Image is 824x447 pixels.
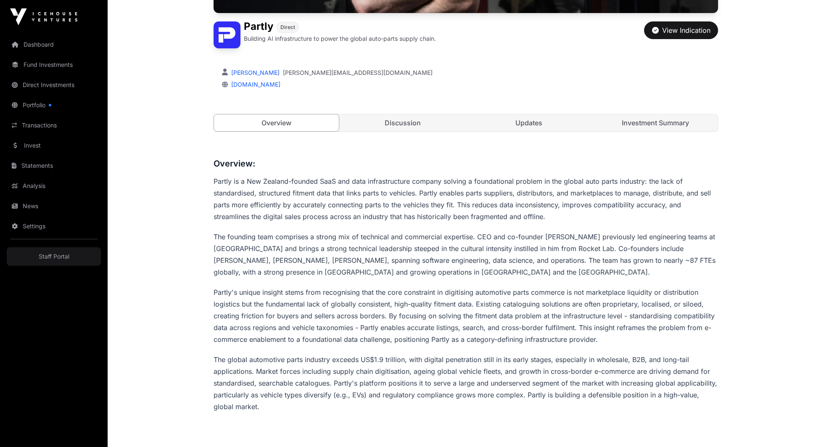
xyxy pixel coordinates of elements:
nav: Tabs [214,114,718,131]
a: Fund Investments [7,56,101,74]
a: Analysis [7,177,101,195]
img: Icehouse Ventures Logo [10,8,77,25]
a: Settings [7,217,101,235]
a: Direct Investments [7,76,101,94]
a: Portfolio [7,96,101,114]
div: View Indication [652,25,710,35]
a: Discussion [341,114,465,131]
a: [PERSON_NAME][EMAIL_ADDRESS][DOMAIN_NAME] [283,69,433,77]
a: View Indication [644,30,718,38]
p: The global automotive parts industry exceeds US$1.9 trillion, with digital penetration still in i... [214,354,718,413]
a: Investment Summary [593,114,718,131]
span: Direct [280,24,295,31]
img: Partly [214,21,240,48]
h1: Partly [244,21,273,33]
a: [PERSON_NAME] [230,69,280,76]
a: [DOMAIN_NAME] [228,81,280,88]
a: Overview [214,114,339,132]
a: Dashboard [7,35,101,54]
h3: Overview: [214,157,718,170]
button: View Indication [644,21,718,39]
a: Statements [7,156,101,175]
a: Updates [467,114,592,131]
p: Partly's unique insight stems from recognising that the core constraint in digitising automotive ... [214,286,718,345]
a: Transactions [7,116,101,135]
a: News [7,197,101,215]
p: Building AI infrastructure to power the global auto-parts supply chain. [244,34,436,43]
a: Staff Portal [7,247,101,266]
p: Partly is a New Zealand-founded SaaS and data infrastructure company solving a foundational probl... [214,175,718,222]
iframe: Chat Widget [782,407,824,447]
p: The founding team comprises a strong mix of technical and commercial expertise. CEO and co-founde... [214,231,718,278]
a: Invest [7,136,101,155]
